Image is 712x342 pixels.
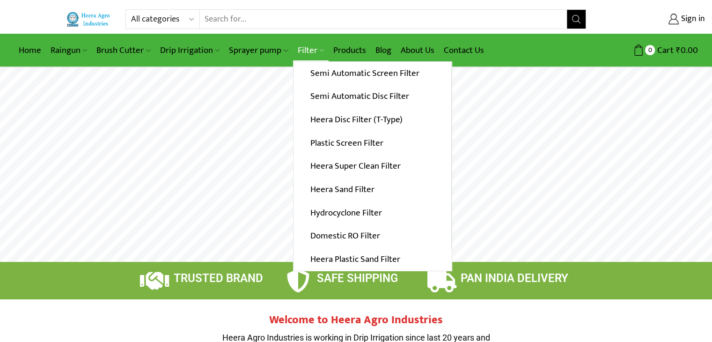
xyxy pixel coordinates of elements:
a: Drip Irrigation [155,39,224,61]
a: Blog [371,39,396,61]
a: Plastic Screen Filter [294,131,451,155]
a: Semi Automatic Screen Filter [294,62,451,85]
bdi: 0.00 [676,43,698,58]
a: Heera Disc Filter (T-Type) [294,108,451,132]
span: PAN INDIA DELIVERY [461,272,568,285]
a: Filter [293,39,329,61]
h2: Welcome to Heera Agro Industries [216,313,497,327]
a: Contact Us [439,39,489,61]
a: Sprayer pump [224,39,293,61]
input: Search for... [200,10,567,29]
a: Brush Cutter [92,39,155,61]
a: About Us [396,39,439,61]
span: Cart [655,44,674,57]
span: SAFE SHIPPING [317,272,398,285]
a: Semi Automatic Disc Filter [294,85,451,108]
a: Products [329,39,371,61]
a: Sign in [600,11,705,28]
a: Heera Plastic Sand Filter [294,248,452,271]
a: Raingun [46,39,92,61]
a: Hydrocyclone Filter [294,201,451,224]
a: Heera Super Clean Filter [294,155,451,178]
a: Domestic RO Filter [294,224,451,248]
span: TRUSTED BRAND [174,272,263,285]
a: 0 Cart ₹0.00 [595,42,698,59]
span: ₹ [676,43,681,58]
a: Heera Sand Filter [294,178,451,201]
span: Sign in [679,13,705,25]
span: 0 [645,45,655,55]
button: Search button [567,10,586,29]
a: Home [14,39,46,61]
